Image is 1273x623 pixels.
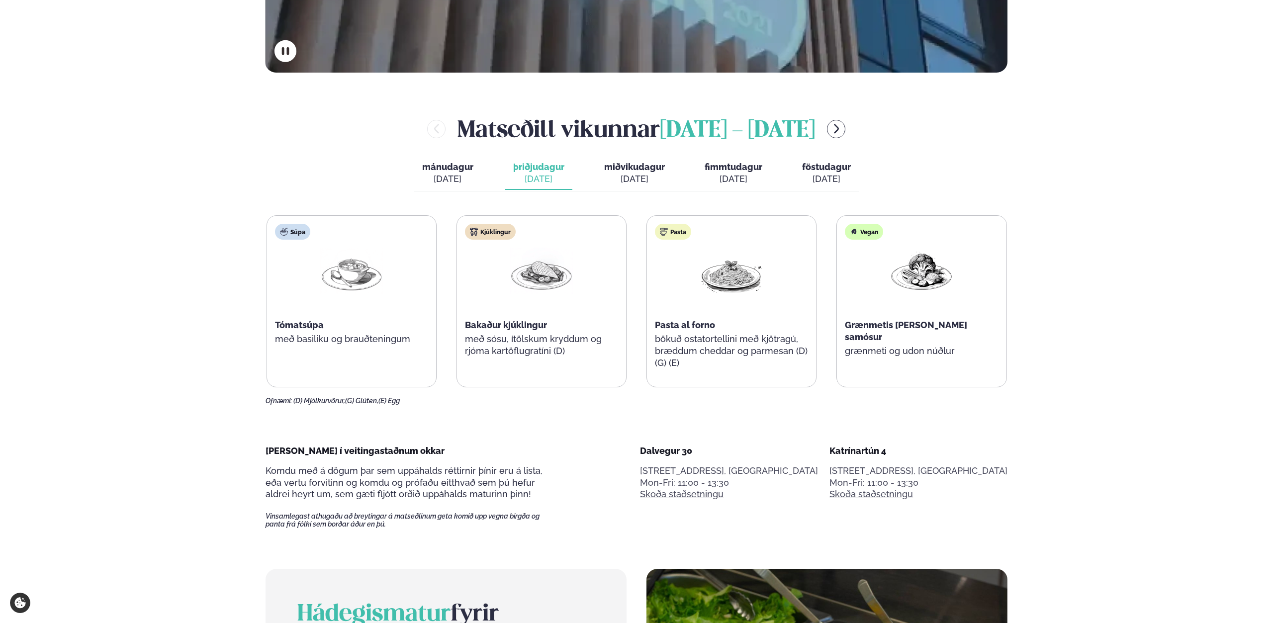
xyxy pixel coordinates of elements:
span: Bakaður kjúklingur [465,320,547,330]
div: Vegan [845,224,883,240]
img: chicken.svg [470,228,478,236]
span: föstudagur [802,162,851,172]
div: Dalvegur 30 [640,445,818,457]
span: mánudagur [422,162,473,172]
div: [DATE] [705,173,762,185]
span: (E) Egg [378,397,400,405]
h2: Matseðill vikunnar [457,112,815,145]
button: föstudagur [DATE] [794,157,859,190]
img: Vegan.svg [850,228,858,236]
span: Komdu með á dögum þar sem uppáhalds réttirnir þínir eru á lista, eða vertu forvitinn og komdu og ... [266,465,543,500]
div: [DATE] [604,173,665,185]
span: Vinsamlegast athugaðu að breytingar á matseðlinum geta komið upp vegna birgða og panta frá fólki ... [266,512,557,528]
div: [DATE] [422,173,473,185]
button: þriðjudagur [DATE] [505,157,572,190]
img: pasta.svg [660,228,668,236]
a: Skoða staðsetningu [829,488,913,500]
span: Pasta al forno [655,320,715,330]
p: [STREET_ADDRESS], [GEOGRAPHIC_DATA] [829,465,1007,477]
span: Ofnæmi: [266,397,292,405]
span: [DATE] - [DATE] [660,120,815,142]
span: Tómatsúpa [275,320,324,330]
div: Katrínartún 4 [829,445,1007,457]
span: miðvikudagur [604,162,665,172]
p: með sósu, ítölskum kryddum og rjóma kartöflugratíni (D) [465,333,618,357]
img: Spagetti.png [700,248,763,294]
p: [STREET_ADDRESS], [GEOGRAPHIC_DATA] [640,465,818,477]
span: Grænmetis [PERSON_NAME] samósur [845,320,967,342]
img: soup.svg [280,228,288,236]
button: mánudagur [DATE] [414,157,481,190]
div: Súpa [275,224,310,240]
div: [DATE] [802,173,851,185]
div: Mon-Fri: 11:00 - 13:30 [829,477,1007,489]
div: Kjúklingur [465,224,516,240]
div: [DATE] [513,173,564,185]
span: (G) Glúten, [345,397,378,405]
span: (D) Mjólkurvörur, [293,397,345,405]
p: grænmeti og udon núðlur [845,345,998,357]
button: miðvikudagur [DATE] [596,157,673,190]
p: bökuð ostatortellini með kjötragú, bræddum cheddar og parmesan (D) (G) (E) [655,333,808,369]
a: Skoða staðsetningu [640,488,724,500]
a: Cookie settings [10,593,30,613]
button: menu-btn-left [427,120,446,138]
button: fimmtudagur [DATE] [697,157,770,190]
img: Chicken-breast.png [510,248,573,294]
img: Soup.png [320,248,383,294]
p: með basiliku og brauðteningum [275,333,428,345]
span: fimmtudagur [705,162,762,172]
div: Mon-Fri: 11:00 - 13:30 [640,477,818,489]
span: [PERSON_NAME] í veitingastaðnum okkar [266,445,445,456]
img: Vegan.png [890,248,953,294]
button: menu-btn-right [827,120,845,138]
div: Pasta [655,224,691,240]
span: þriðjudagur [513,162,564,172]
